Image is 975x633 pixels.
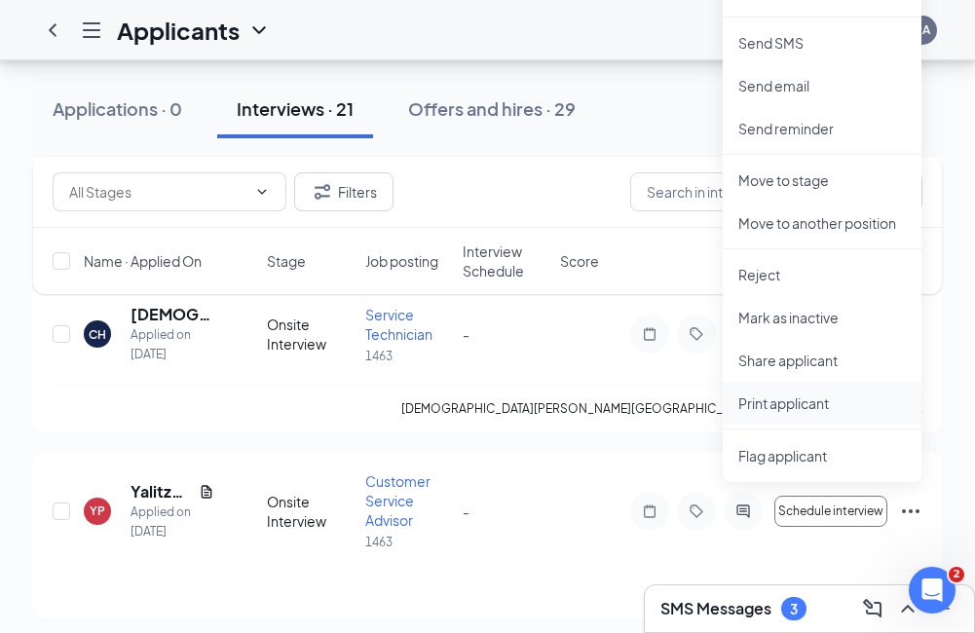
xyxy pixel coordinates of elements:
[69,181,246,203] input: All Stages
[778,504,883,518] span: Schedule interview
[909,567,956,614] iframe: Intercom live chat
[53,96,182,121] div: Applications · 0
[311,180,334,204] svg: Filter
[892,593,923,624] button: ChevronUp
[638,503,661,519] svg: Note
[131,325,214,364] div: Applied on [DATE]
[365,306,432,343] span: Service Technician
[365,472,431,529] span: Customer Service Advisor
[463,325,469,343] span: -
[915,21,930,38] div: RA
[131,503,214,541] div: Applied on [DATE]
[131,481,191,503] h5: Yalitz [PERSON_NAME]
[685,326,708,342] svg: Tag
[408,96,576,121] div: Offers and hires · 29
[294,172,394,211] button: Filter Filters
[660,598,771,619] h3: SMS Messages
[89,326,106,343] div: CH
[630,172,922,211] input: Search in interviews
[731,503,755,519] svg: ActiveChat
[254,184,270,200] svg: ChevronDown
[638,326,661,342] svg: Note
[896,597,919,620] svg: ChevronUp
[117,14,240,47] h1: Applicants
[560,251,599,271] span: Score
[463,503,469,520] span: -
[84,251,202,271] span: Name · Applied On
[685,503,708,519] svg: Tag
[949,567,964,582] span: 2
[790,601,798,617] div: 3
[365,534,451,550] p: 1463
[267,251,306,271] span: Stage
[774,496,887,527] button: Schedule interview
[247,19,271,42] svg: ChevronDown
[899,500,922,523] svg: Ellipses
[131,304,214,325] h5: [DEMOGRAPHIC_DATA][PERSON_NAME][GEOGRAPHIC_DATA]
[365,251,438,271] span: Job posting
[199,484,214,500] svg: Document
[857,593,888,624] button: ComposeMessage
[237,96,354,121] div: Interviews · 21
[267,492,353,531] div: Onsite Interview
[41,19,64,42] svg: ChevronLeft
[365,348,451,364] p: 1463
[463,242,548,280] span: Interview Schedule
[401,400,922,417] p: [DEMOGRAPHIC_DATA][PERSON_NAME][GEOGRAPHIC_DATA] has applied more than .
[861,597,884,620] svg: ComposeMessage
[90,503,105,519] div: YP
[267,315,353,354] div: Onsite Interview
[80,19,103,42] svg: Hamburger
